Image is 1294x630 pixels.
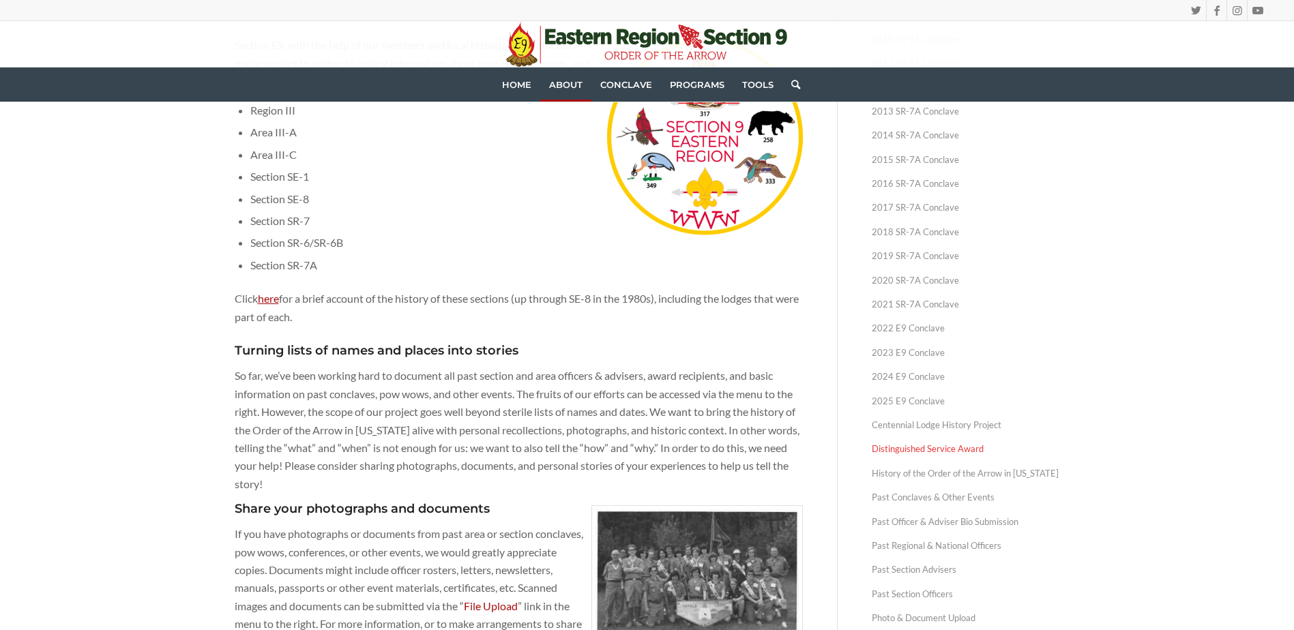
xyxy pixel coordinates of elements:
li: Section SE-8 [250,188,803,210]
a: 2020 SR-7A Conclave [872,269,1060,292]
a: 2013 SR-7A Conclave [872,100,1060,123]
a: 2017 SR-7A Conclave [872,196,1060,220]
li: Area III-C [250,144,803,166]
li: Section SR-6/SR-6B [250,232,803,254]
a: Past Section Advisers [872,558,1060,582]
a: Past Officer & Adviser Bio Submission [872,510,1060,534]
a: Past Conclaves & Other Events [872,485,1060,509]
li: Section SE-1 [250,166,803,187]
a: 2015 SR-7A Conclave [872,148,1060,172]
a: Centennial Lodge History Project [872,413,1060,437]
p: So far, we’ve been working hard to document all past section and area officers & advisers, award ... [235,367,803,493]
span: Conclave [600,79,652,90]
h4: Share your photographs and documents [235,502,803,516]
a: Past Regional & National Officers [872,534,1060,558]
a: 2022 E9 Conclave [872,316,1060,340]
span: Home [502,79,531,90]
li: Section SR-7 [250,210,803,232]
span: Tools [742,79,774,90]
a: Distinguished Service Award [872,437,1060,461]
a: 2016 SR-7A Conclave [872,172,1060,196]
a: Photo & Document Upload [872,606,1060,630]
a: Home [493,67,540,102]
li: Section SR-7A [250,254,803,276]
a: About [540,67,591,102]
a: 2018 SR-7A Conclave [872,220,1060,244]
a: Programs [661,67,733,102]
a: 2023 E9 Conclave [872,341,1060,365]
p: Click for a brief account of the history of these sections (up through SE-8 in the 1980s), includ... [235,290,803,326]
a: 2024 E9 Conclave [872,365,1060,389]
a: 2025 E9 Conclave [872,389,1060,413]
a: here [258,292,279,305]
span: Programs [670,79,724,90]
a: 2019 SR-7A Conclave [872,244,1060,268]
a: File Upload [464,599,518,612]
a: 2021 SR-7A Conclave [872,292,1060,316]
a: Tools [733,67,782,102]
a: Search [782,67,800,102]
span: About [549,79,583,90]
li: Area III-A [250,121,803,143]
a: 2014 SR-7A Conclave [872,123,1060,147]
a: History of the Order of the Arrow in [US_STATE] [872,462,1060,485]
a: Past Section Officers [872,582,1060,606]
h4: Turning lists of names and places into stories [235,344,803,358]
a: Conclave [591,67,661,102]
